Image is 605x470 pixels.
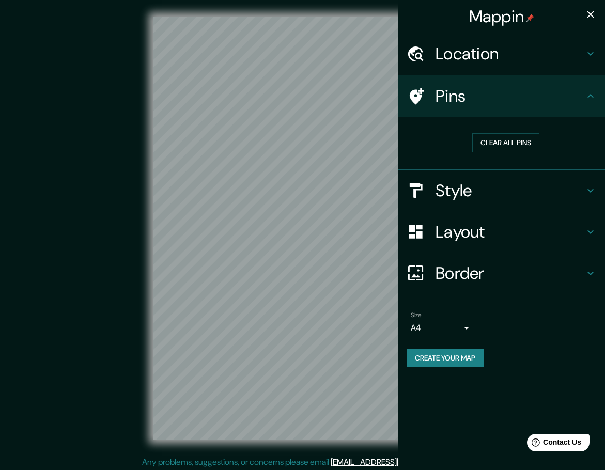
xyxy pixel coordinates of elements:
[398,75,605,117] div: Pins
[398,33,605,74] div: Location
[436,263,584,284] h4: Border
[331,457,458,467] a: [EMAIL_ADDRESS][DOMAIN_NAME]
[436,222,584,242] h4: Layout
[398,253,605,294] div: Border
[513,430,594,459] iframe: Help widget launcher
[436,180,584,201] h4: Style
[153,17,452,440] canvas: Map
[411,310,422,319] label: Size
[411,320,473,336] div: A4
[398,170,605,211] div: Style
[472,133,539,152] button: Clear all pins
[398,211,605,253] div: Layout
[142,456,460,468] p: Any problems, suggestions, or concerns please email .
[407,349,484,368] button: Create your map
[436,43,584,64] h4: Location
[436,86,584,106] h4: Pins
[469,6,535,27] h4: Mappin
[526,14,534,22] img: pin-icon.png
